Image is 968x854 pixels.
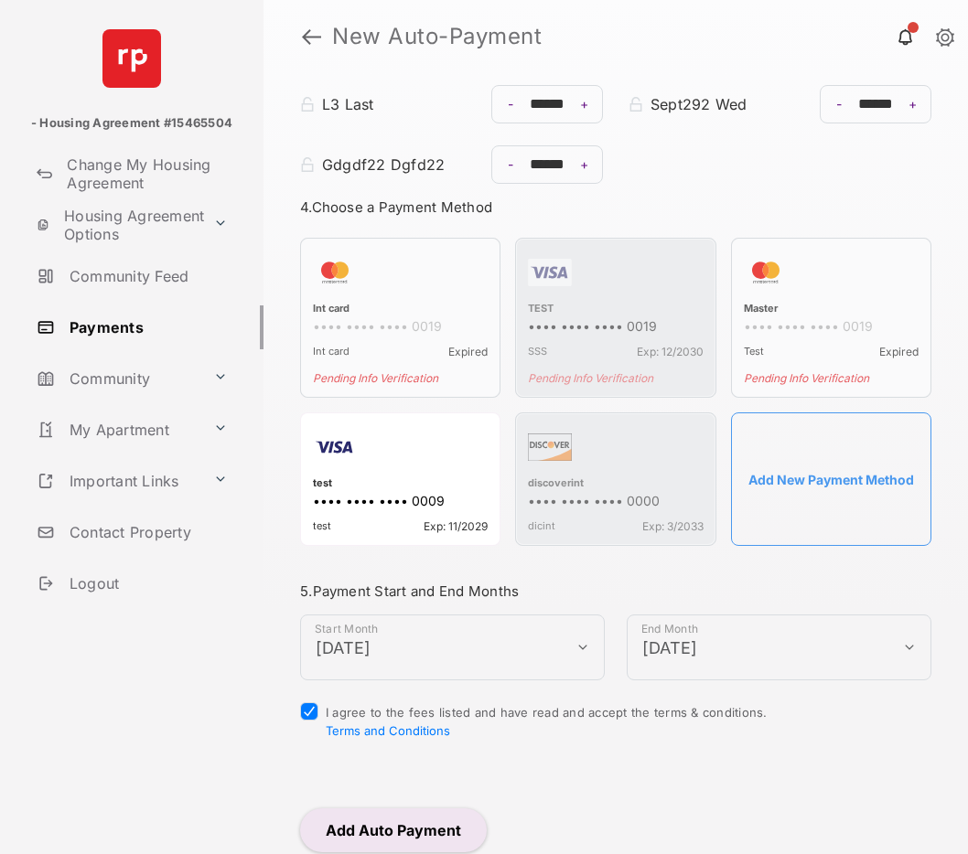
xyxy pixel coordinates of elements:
button: I agree to the fees listed and have read and accept the terms & conditions. [326,723,450,738]
div: •••• •••• •••• 0000 [528,493,703,512]
span: test [313,519,331,533]
div: TEST [528,302,703,318]
button: + [573,154,595,176]
img: svg+xml;base64,PHN2ZyB4bWxucz0iaHR0cDovL3d3dy53My5vcmcvMjAwMC9zdmciIHdpZHRoPSI2NCIgaGVpZ2h0PSI2NC... [102,29,161,88]
button: L3 Last [300,97,315,114]
span: Test [744,345,764,358]
span: Exp: 11/2029 [424,519,488,533]
button: + [573,93,595,115]
h3: 5. Payment Start and End Months [300,582,931,600]
div: •••• •••• •••• 0019 [744,318,919,337]
div: TEST•••• •••• •••• 0019SSSExp: 12/2030Pending Info Verification [515,238,715,398]
span: Pending Info Verification [313,371,488,385]
a: Community [29,357,206,400]
a: Community Feed [29,254,264,298]
span: Pending Info Verification [744,371,919,385]
a: Housing Agreement Options [29,203,206,247]
button: Sept292 Wed [629,97,643,114]
button: Add Auto Payment [300,808,487,852]
div: test•••• •••• •••• 0009testExp: 11/2029 [300,412,500,546]
div: Master•••• •••• •••• 0019TestExpiredPending Info Verification [731,238,931,398]
p: - Housing Agreement #15465504 [31,114,232,133]
span: Pending Info Verification [528,371,703,385]
span: L3 Last [322,97,374,112]
span: Exp: 3/2033 [642,519,704,533]
span: dicint [528,519,555,533]
span: SSS [528,345,547,358]
div: •••• •••• •••• 0019 [528,318,703,337]
span: Sept292 Wed [651,97,748,112]
div: Master [744,302,919,318]
span: Expired [879,345,919,358]
button: - [828,93,850,115]
span: Expired [448,345,488,358]
h3: 4. Choose a Payment Method [300,198,931,216]
div: Int card [313,302,488,318]
button: Add New Payment Method [731,412,931,546]
button: Gdgdf22 Dgfd22 [300,157,315,175]
a: My Apartment [29,408,206,452]
span: I agree to the fees listed and have read and accept the terms & conditions. [326,705,768,738]
strong: New Auto-Payment [332,26,542,48]
button: - [500,154,522,176]
a: Payments [29,305,264,349]
div: Int card•••• •••• •••• 0019Int cardExpiredPending Info Verification [300,238,500,398]
div: •••• •••• •••• 0019 [313,318,488,337]
a: Change My Housing Agreement [29,152,264,196]
a: Logout [29,561,264,605]
div: •••• •••• •••• 0009 [313,493,488,512]
div: discoverint [528,476,703,493]
a: Contact Property [29,510,264,554]
div: discoverint•••• •••• •••• 0000dicintExp: 3/2033 [515,412,715,546]
span: Int card [313,345,350,358]
div: test [313,476,488,493]
span: Gdgdf22 Dgfd22 [322,157,445,172]
button: - [500,93,522,115]
span: Exp: 12/2030 [637,345,704,358]
a: Important Links [29,459,206,503]
button: + [901,93,923,115]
